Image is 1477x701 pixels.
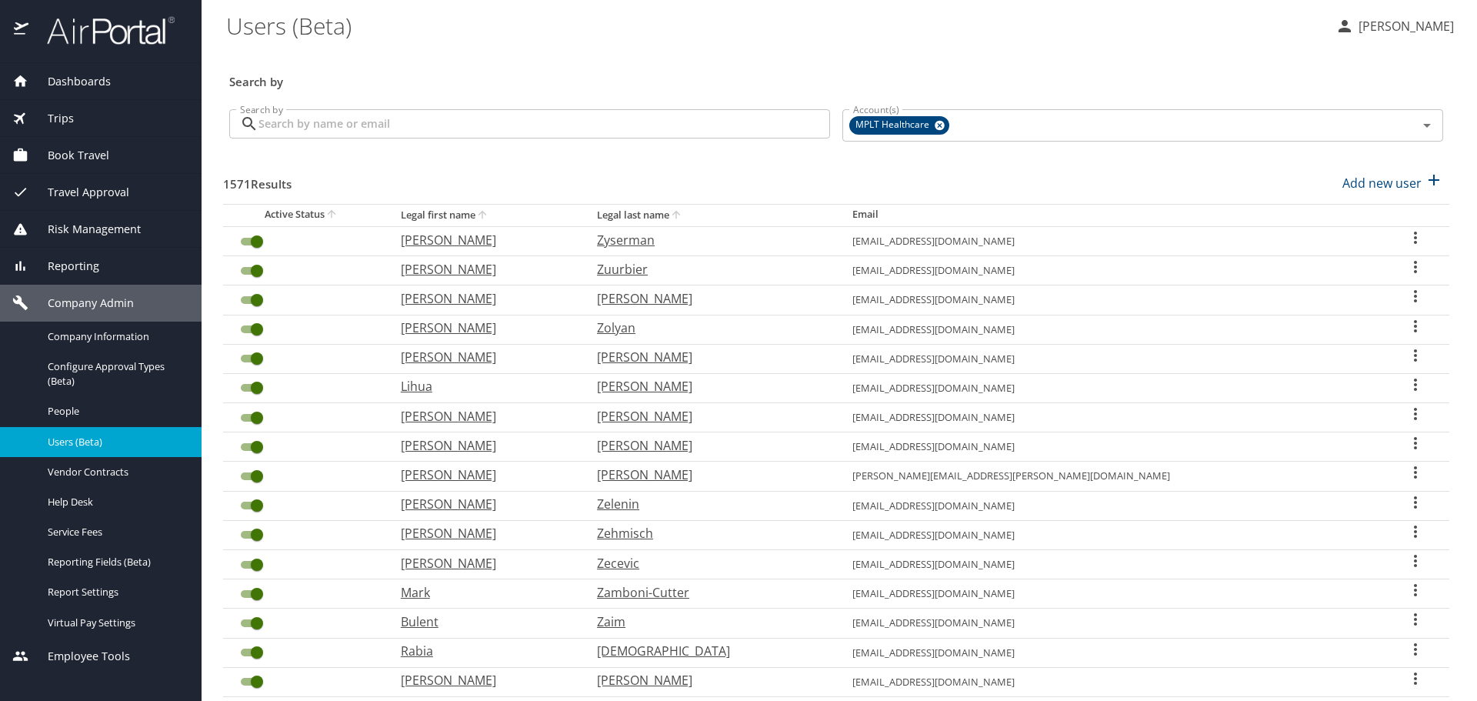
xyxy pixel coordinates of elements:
[840,256,1382,285] td: [EMAIL_ADDRESS][DOMAIN_NAME]
[597,466,822,484] p: [PERSON_NAME]
[597,260,822,279] p: Zuurbier
[840,667,1382,696] td: [EMAIL_ADDRESS][DOMAIN_NAME]
[401,495,566,513] p: [PERSON_NAME]
[401,436,566,455] p: [PERSON_NAME]
[669,209,685,223] button: sort
[840,403,1382,432] td: [EMAIL_ADDRESS][DOMAIN_NAME]
[229,64,1443,91] h3: Search by
[840,344,1382,373] td: [EMAIL_ADDRESS][DOMAIN_NAME]
[597,642,822,660] p: [DEMOGRAPHIC_DATA]
[840,315,1382,344] td: [EMAIL_ADDRESS][DOMAIN_NAME]
[840,609,1382,638] td: [EMAIL_ADDRESS][DOMAIN_NAME]
[840,520,1382,549] td: [EMAIL_ADDRESS][DOMAIN_NAME]
[48,435,183,449] span: Users (Beta)
[597,377,822,396] p: [PERSON_NAME]
[597,319,822,337] p: Zolyan
[597,613,822,631] p: Zaim
[48,616,183,630] span: Virtual Pay Settings
[840,579,1382,609] td: [EMAIL_ADDRESS][DOMAIN_NAME]
[401,377,566,396] p: Lihua
[401,613,566,631] p: Bulent
[28,258,99,275] span: Reporting
[28,147,109,164] span: Book Travel
[28,73,111,90] span: Dashboards
[1336,166,1449,200] button: Add new user
[48,495,183,509] span: Help Desk
[401,642,566,660] p: Rabia
[585,204,840,226] th: Legal last name
[401,466,566,484] p: [PERSON_NAME]
[30,15,175,45] img: airportal-logo.png
[849,117,939,133] span: MPLT Healthcare
[840,638,1382,667] td: [EMAIL_ADDRESS][DOMAIN_NAME]
[840,204,1382,226] th: Email
[401,407,566,426] p: [PERSON_NAME]
[401,260,566,279] p: [PERSON_NAME]
[401,348,566,366] p: [PERSON_NAME]
[28,648,130,665] span: Employee Tools
[597,554,822,572] p: Zecevic
[401,554,566,572] p: [PERSON_NAME]
[1354,17,1454,35] p: [PERSON_NAME]
[1342,174,1422,192] p: Add new user
[223,166,292,193] h3: 1571 Results
[840,285,1382,315] td: [EMAIL_ADDRESS][DOMAIN_NAME]
[840,491,1382,520] td: [EMAIL_ADDRESS][DOMAIN_NAME]
[1416,115,1438,136] button: Open
[597,348,822,366] p: [PERSON_NAME]
[48,404,183,419] span: People
[401,524,566,542] p: [PERSON_NAME]
[258,109,830,139] input: Search by name or email
[28,221,141,238] span: Risk Management
[28,295,134,312] span: Company Admin
[226,2,1323,49] h1: Users (Beta)
[28,184,129,201] span: Travel Approval
[401,319,566,337] p: [PERSON_NAME]
[597,524,822,542] p: Zehmisch
[840,462,1382,491] td: [PERSON_NAME][EMAIL_ADDRESS][PERSON_NAME][DOMAIN_NAME]
[28,110,74,127] span: Trips
[597,231,822,249] p: Zyserman
[1329,12,1460,40] button: [PERSON_NAME]
[840,432,1382,462] td: [EMAIL_ADDRESS][DOMAIN_NAME]
[325,208,340,222] button: sort
[401,583,566,602] p: Mark
[849,116,949,135] div: MPLT Healthcare
[840,373,1382,402] td: [EMAIL_ADDRESS][DOMAIN_NAME]
[48,585,183,599] span: Report Settings
[597,407,822,426] p: [PERSON_NAME]
[48,525,183,539] span: Service Fees
[597,436,822,455] p: [PERSON_NAME]
[597,671,822,689] p: [PERSON_NAME]
[48,465,183,479] span: Vendor Contracts
[840,550,1382,579] td: [EMAIL_ADDRESS][DOMAIN_NAME]
[388,204,585,226] th: Legal first name
[597,583,822,602] p: Zamboni-Cutter
[401,671,566,689] p: [PERSON_NAME]
[14,15,30,45] img: icon-airportal.png
[48,329,183,344] span: Company Information
[401,231,566,249] p: [PERSON_NAME]
[223,204,388,226] th: Active Status
[597,289,822,308] p: [PERSON_NAME]
[597,495,822,513] p: Zelenin
[475,209,491,223] button: sort
[48,359,183,389] span: Configure Approval Types (Beta)
[48,555,183,569] span: Reporting Fields (Beta)
[401,289,566,308] p: [PERSON_NAME]
[840,226,1382,255] td: [EMAIL_ADDRESS][DOMAIN_NAME]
